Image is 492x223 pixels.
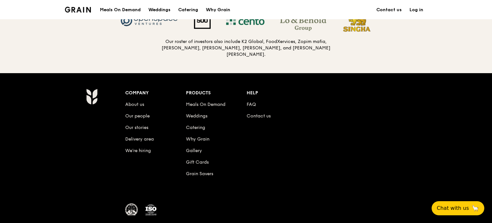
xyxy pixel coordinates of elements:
[125,102,144,107] a: About us
[100,0,141,20] div: Meals On Demand
[186,102,225,107] a: Meals On Demand
[145,0,174,20] a: Weddings
[272,10,334,31] img: The Lo & Behold Group
[406,0,427,20] a: Log in
[186,159,209,165] a: Gift Cards
[218,10,272,31] img: Cento Ventures
[186,89,247,98] div: Products
[247,113,271,119] a: Contact us
[65,7,91,13] img: Grain
[432,201,484,215] button: Chat with us🦙
[125,148,151,153] a: We’re hiring
[125,89,186,98] div: Company
[125,113,150,119] a: Our people
[145,203,157,216] img: ISO Certified
[186,136,209,142] a: Why Grain
[334,8,380,33] img: Singha
[161,39,331,58] h5: Our roster of investors also include K2 Global, FoodXervices, Zopim mafia, [PERSON_NAME], [PERSON...
[125,136,154,142] a: Delivery area
[178,0,198,20] div: Catering
[148,0,171,20] div: Weddings
[373,0,406,20] a: Contact us
[86,89,97,105] img: Grain
[186,12,218,29] img: 500 Startups
[186,171,213,176] a: Grain Savers
[186,125,205,130] a: Catering
[471,204,479,212] span: 🦙
[125,125,148,130] a: Our stories
[437,204,469,212] span: Chat with us
[186,148,202,153] a: Gallery
[174,0,202,20] a: Catering
[206,0,230,20] div: Why Grain
[125,203,138,216] img: MUIS Halal Certified
[186,113,207,119] a: Weddings
[112,10,186,31] img: Openspace Ventures
[202,0,234,20] a: Why Grain
[247,89,307,98] div: Help
[247,102,256,107] a: FAQ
